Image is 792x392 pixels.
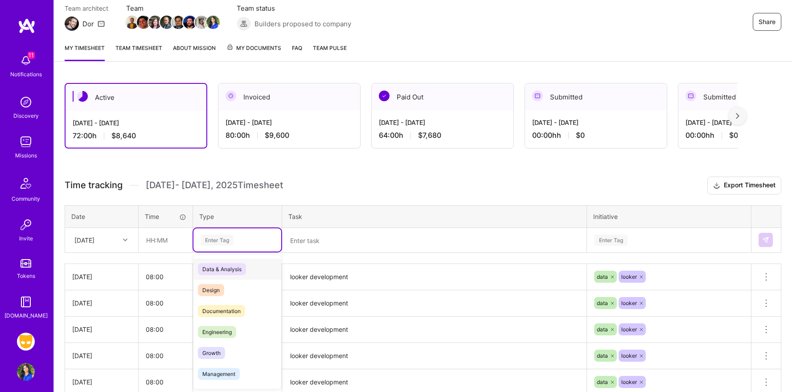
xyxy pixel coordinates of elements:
button: Export Timesheet [707,177,781,194]
a: About Mission [173,43,216,61]
img: Team Member Avatar [148,16,162,29]
a: FAQ [292,43,302,61]
div: Enter Tag [201,233,234,247]
img: Submitted [532,91,543,101]
img: right [736,113,739,119]
div: Community [12,194,40,203]
img: logo [18,18,36,34]
img: Team Architect [65,17,79,31]
img: guide book [17,293,35,311]
div: Discovery [13,111,39,120]
span: looker [621,379,637,385]
button: Share [753,13,781,31]
a: Team Member Avatar [161,15,172,30]
div: [DATE] [74,235,94,245]
div: Notifications [10,70,42,79]
span: data [597,379,608,385]
span: Management [198,368,240,380]
img: Invoiced [226,91,236,101]
div: [DATE] [72,325,131,334]
input: HH:MM [139,318,193,341]
div: [DATE] - [DATE] [226,118,353,127]
img: teamwork [17,133,35,151]
div: Dor [82,19,94,29]
div: 80:00 h [226,131,353,140]
a: Team Member Avatar [126,15,138,30]
th: Type [193,205,282,227]
span: Data & Analysis [198,263,246,275]
a: Team Member Avatar [207,15,219,30]
img: Community [15,173,37,194]
span: looker [621,326,637,333]
input: HH:MM [139,265,193,289]
input: HH:MM [139,344,193,367]
img: Team Member Avatar [206,16,220,29]
span: Time tracking [65,180,123,191]
span: data [597,300,608,306]
span: $8,640 [111,131,136,140]
input: HH:MM [139,228,192,252]
a: Team Member Avatar [184,15,196,30]
img: bell [17,52,35,70]
span: $0 [576,131,585,140]
span: $9,600 [265,131,289,140]
a: User Avatar [15,363,37,381]
textarea: looker development [283,344,586,368]
div: [DATE] [72,298,131,308]
div: Enter Tag [595,233,628,247]
a: Team Member Avatar [196,15,207,30]
img: User Avatar [17,363,35,381]
img: discovery [17,93,35,111]
div: [DATE] [72,272,131,281]
span: Team Pulse [313,45,347,51]
div: Submitted [525,83,667,111]
a: Grindr: Data + FE + CyberSecurity + QA [15,333,37,351]
a: Team timesheet [115,43,162,61]
img: Team Member Avatar [195,16,208,29]
img: Paid Out [379,91,390,101]
img: Team Member Avatar [137,16,150,29]
img: Team Member Avatar [183,16,197,29]
span: Documentation [198,305,245,317]
input: HH:MM [139,291,193,315]
span: Builders proposed to company [254,19,351,29]
div: [DATE] [72,377,131,387]
a: Team Member Avatar [149,15,161,30]
div: Missions [15,151,37,160]
textarea: looker development [283,265,586,289]
span: $7,680 [418,131,441,140]
div: Tokens [17,271,35,281]
span: Design [198,284,224,296]
img: Invite [17,216,35,234]
i: icon Download [713,181,720,190]
span: looker [621,300,637,306]
div: 72:00 h [73,131,199,140]
div: [DATE] [72,351,131,360]
div: Paid Out [372,83,513,111]
span: My Documents [226,43,281,53]
th: Date [65,205,139,227]
span: Team architect [65,4,108,13]
div: [DATE] - [DATE] [73,118,199,128]
div: [DATE] - [DATE] [532,118,660,127]
div: Active [66,84,206,111]
a: My Documents [226,43,281,61]
a: My timesheet [65,43,105,61]
img: Team Member Avatar [125,16,139,29]
a: Team Member Avatar [138,15,149,30]
div: Initiative [593,212,745,221]
span: data [597,326,608,333]
span: Engineering [198,326,236,338]
div: 00:00h h [532,131,660,140]
th: Task [282,205,587,227]
div: Time [145,212,186,221]
span: looker [621,352,637,359]
img: Team Member Avatar [172,16,185,29]
textarea: looker development [283,291,586,316]
span: Team [126,4,219,13]
img: Team Member Avatar [160,16,173,29]
div: Invite [19,234,33,243]
div: [DATE] - [DATE] [379,118,506,127]
span: Growth [198,347,225,359]
div: Invoiced [218,83,360,111]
